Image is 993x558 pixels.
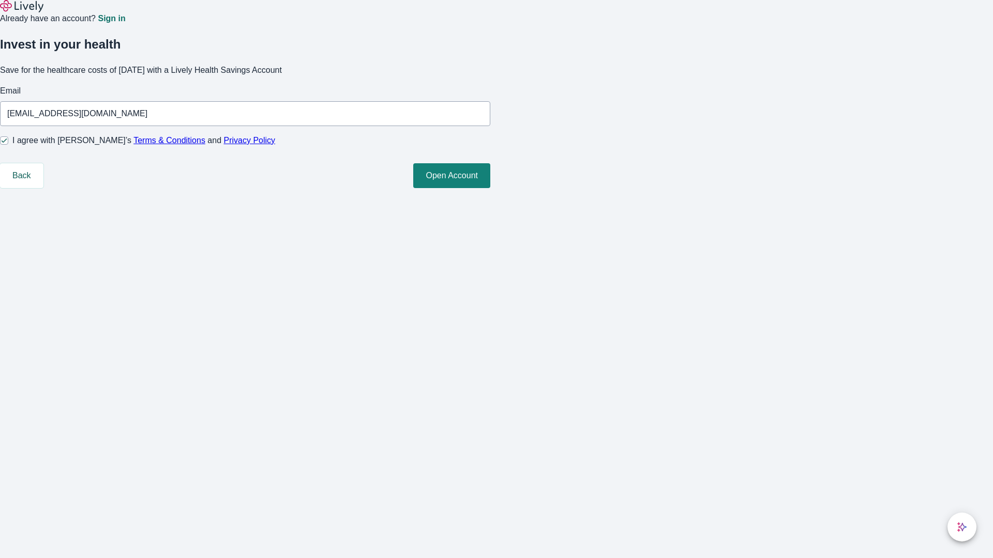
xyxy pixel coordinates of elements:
button: chat [947,513,976,541]
span: I agree with [PERSON_NAME]’s and [12,134,275,147]
a: Privacy Policy [224,136,276,145]
a: Terms & Conditions [133,136,205,145]
button: Open Account [413,163,490,188]
svg: Lively AI Assistant [957,522,967,532]
a: Sign in [98,14,125,23]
